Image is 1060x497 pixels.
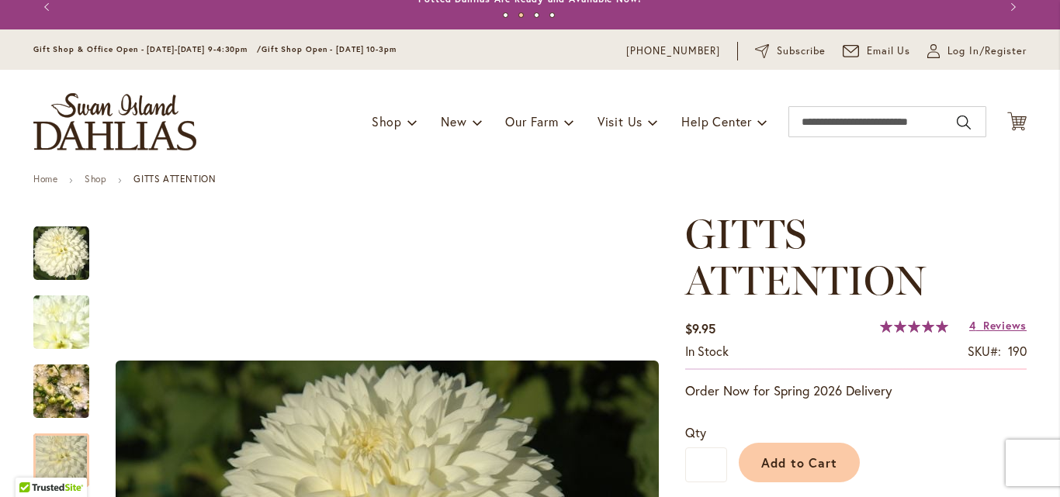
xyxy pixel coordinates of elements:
[685,343,729,359] span: In stock
[33,211,105,280] div: GITTS ATTENTION
[685,343,729,361] div: Availability
[1008,343,1027,361] div: 190
[685,424,706,440] span: Qty
[33,226,89,281] img: GITTS ATTENTION
[262,44,397,54] span: Gift Shop Open - [DATE] 10-3pm
[867,43,911,59] span: Email Us
[12,442,55,485] iframe: Launch Accessibility Center
[626,43,720,59] a: [PHONE_NUMBER]
[947,43,1027,59] span: Log In/Register
[968,343,1001,359] strong: SKU
[969,318,976,333] span: 4
[549,12,555,18] button: 4 of 4
[534,12,539,18] button: 3 of 4
[33,349,105,418] div: GITTS ATTENTION
[441,113,466,129] span: New
[777,43,826,59] span: Subscribe
[33,280,105,349] div: GITTS ATTENTION
[598,113,643,129] span: Visit Us
[505,113,558,129] span: Our Farm
[755,43,826,59] a: Subscribe
[685,209,926,305] span: GITTS ATTENTION
[503,12,508,18] button: 1 of 4
[685,381,1027,400] p: Order Now for Spring 2026 Delivery
[33,418,89,487] div: GITTS ATTENTION
[372,113,402,129] span: Shop
[518,12,524,18] button: 2 of 4
[133,173,216,185] strong: GITTS ATTENTION
[927,43,1027,59] a: Log In/Register
[33,44,262,54] span: Gift Shop & Office Open - [DATE]-[DATE] 9-4:30pm /
[85,173,106,185] a: Shop
[681,113,752,129] span: Help Center
[843,43,911,59] a: Email Us
[983,318,1027,333] span: Reviews
[969,318,1027,333] a: 4 Reviews
[33,93,196,150] a: store logo
[739,443,860,482] button: Add to Cart
[685,320,715,337] span: $9.95
[33,173,57,185] a: Home
[5,281,117,364] img: GITTS ATTENTION
[880,320,948,333] div: 100%
[761,454,838,471] span: Add to Cart
[33,354,89,429] img: GITTS ATTENTION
